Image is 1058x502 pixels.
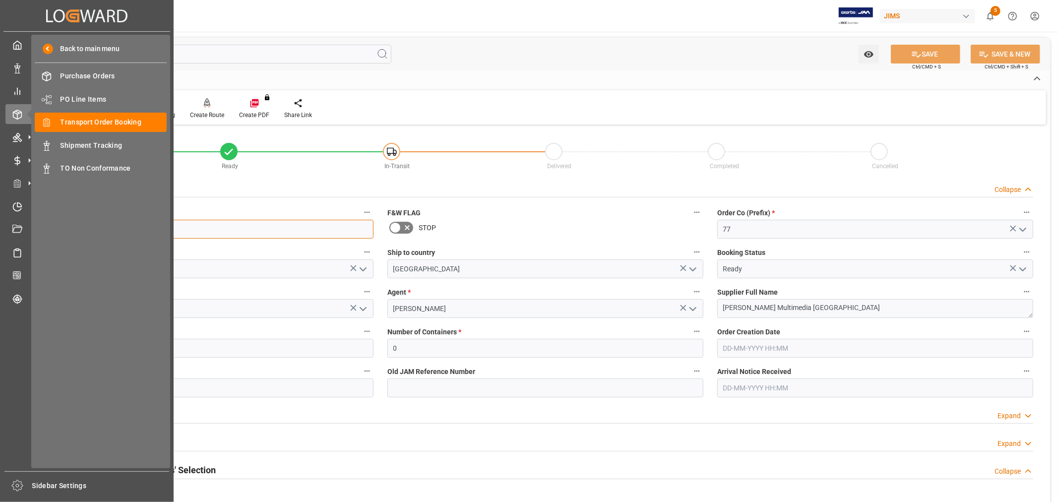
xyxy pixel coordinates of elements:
[690,246,703,258] button: Ship to country
[361,365,373,377] button: Ready Date *
[995,185,1021,195] div: Collapse
[5,243,168,262] a: Sailing Schedules
[717,208,775,218] span: Order Co (Prefix)
[547,163,571,170] span: Delivered
[35,135,167,155] a: Shipment Tracking
[717,378,1033,397] input: DD-MM-YYYY HH:MM
[995,466,1021,477] div: Collapse
[979,5,1001,27] button: show 5 new notifications
[891,45,960,63] button: SAVE
[58,378,373,397] input: DD-MM-YYYY
[387,208,421,218] span: F&W FLAG
[53,44,120,54] span: Back to main menu
[1020,206,1033,219] button: Order Co (Prefix) *
[685,261,700,277] button: open menu
[35,113,167,132] a: Transport Order Booking
[190,111,224,120] div: Create Route
[5,220,168,239] a: Document Management
[1020,325,1033,338] button: Order Creation Date
[61,140,167,151] span: Shipment Tracking
[387,327,461,337] span: Number of Containers
[61,163,167,174] span: TO Non Conformance
[690,365,703,377] button: Old JAM Reference Number
[685,301,700,316] button: open menu
[5,81,168,101] a: My Reports
[61,71,167,81] span: Purchase Orders
[1015,222,1030,237] button: open menu
[1001,5,1024,27] button: Help Center
[35,89,167,109] a: PO Line Items
[384,163,410,170] span: In-Transit
[387,367,475,377] span: Old JAM Reference Number
[997,439,1021,449] div: Expand
[361,246,373,258] button: Country of Origin (Suffix) *
[5,196,168,216] a: Timeslot Management V2
[880,9,975,23] div: JIMS
[284,111,312,120] div: Share Link
[717,248,765,258] span: Booking Status
[5,289,168,308] a: Tracking Shipment
[872,163,899,170] span: Cancelled
[717,299,1033,318] textarea: [PERSON_NAME] Multimedia [GEOGRAPHIC_DATA]
[717,287,778,298] span: Supplier Full Name
[839,7,873,25] img: Exertis%20JAM%20-%20Email%20Logo.jpg_1722504956.jpg
[710,163,739,170] span: Completed
[35,159,167,178] a: TO Non Conformance
[880,6,979,25] button: JIMS
[5,266,168,285] a: CO2 Calculator
[859,45,879,63] button: open menu
[997,411,1021,421] div: Expand
[690,285,703,298] button: Agent *
[971,45,1040,63] button: SAVE & NEW
[5,35,168,55] a: My Cockpit
[690,325,703,338] button: Number of Containers *
[1020,285,1033,298] button: Supplier Full Name
[35,66,167,86] a: Purchase Orders
[717,327,780,337] span: Order Creation Date
[387,248,435,258] span: Ship to country
[222,163,238,170] span: Ready
[61,94,167,105] span: PO Line Items
[717,339,1033,358] input: DD-MM-YYYY HH:MM
[419,223,436,233] span: STOP
[5,58,168,77] a: Data Management
[387,287,411,298] span: Agent
[1020,365,1033,377] button: Arrival Notice Received
[991,6,1000,16] span: 5
[361,206,373,219] button: JAM Reference Number
[355,261,370,277] button: open menu
[361,325,373,338] button: Supplier Number
[1015,261,1030,277] button: open menu
[355,301,370,316] button: open menu
[46,45,391,63] input: Search Fields
[361,285,373,298] button: Shipment type *
[58,259,373,278] input: Type to search/select
[717,367,791,377] span: Arrival Notice Received
[1020,246,1033,258] button: Booking Status
[985,63,1028,70] span: Ctrl/CMD + Shift + S
[690,206,703,219] button: F&W FLAG
[61,117,167,127] span: Transport Order Booking
[912,63,941,70] span: Ctrl/CMD + S
[32,481,170,491] span: Sidebar Settings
